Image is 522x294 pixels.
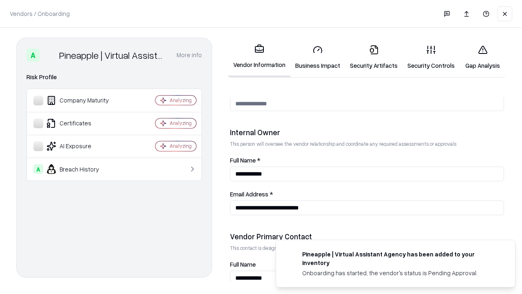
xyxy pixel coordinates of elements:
[286,250,296,260] img: trypineapple.com
[177,48,202,62] button: More info
[230,140,504,147] p: This person will oversee the vendor relationship and coordinate any required assessments or appro...
[290,38,345,76] a: Business Impact
[460,38,506,76] a: Gap Analysis
[43,49,56,62] img: Pineapple | Virtual Assistant Agency
[170,143,192,149] div: Analyzing
[345,38,403,76] a: Security Artifacts
[33,118,131,128] div: Certificates
[228,38,290,77] a: Vendor Information
[230,191,504,197] label: Email Address *
[230,232,504,241] div: Vendor Primary Contact
[302,250,495,267] div: Pineapple | Virtual Assistant Agency has been added to your inventory
[27,49,40,62] div: A
[230,157,504,163] label: Full Name *
[33,141,131,151] div: AI Exposure
[33,164,43,174] div: A
[170,120,192,127] div: Analyzing
[230,127,504,137] div: Internal Owner
[33,96,131,105] div: Company Maturity
[33,164,131,174] div: Breach History
[230,245,504,252] p: This contact is designated to receive the assessment request from Shift
[403,38,460,76] a: Security Controls
[10,9,70,18] p: Vendors / Onboarding
[302,269,495,277] div: Onboarding has started, the vendor's status is Pending Approval.
[170,97,192,104] div: Analyzing
[230,261,504,267] label: Full Name
[59,49,167,62] div: Pineapple | Virtual Assistant Agency
[27,72,202,82] div: Risk Profile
